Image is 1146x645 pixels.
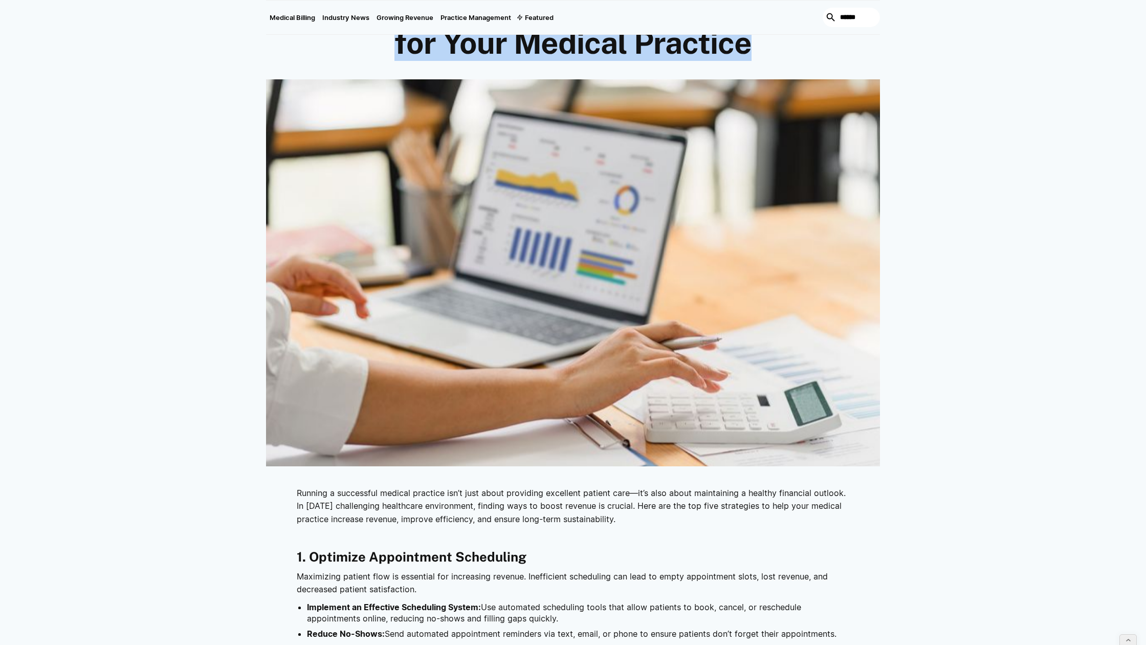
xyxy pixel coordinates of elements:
[515,1,557,34] div: Featured
[297,549,526,565] strong: 1. Optimize Appointment Scheduling
[319,1,373,34] a: Industry News
[525,13,554,21] div: Featured
[307,601,849,625] li: Use automated scheduling tools that allow patients to book, cancel, or reschedule appointments on...
[373,1,437,34] a: Growing Revenue
[307,629,385,639] strong: Reduce No-Shows:
[266,1,319,34] a: Medical Billing
[307,628,849,639] li: Send automated appointment reminders via text, email, or phone to ensure patients don’t forget th...
[297,487,849,526] p: Running a successful medical practice isn’t just about providing excellent patient care—it’s also...
[297,570,849,596] p: Maximizing patient flow is essential for increasing revenue. Inefficient scheduling can lead to e...
[437,1,515,34] a: Practice Management
[307,602,481,612] strong: Implement an Effective Scheduling System:
[297,531,849,544] p: ‍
